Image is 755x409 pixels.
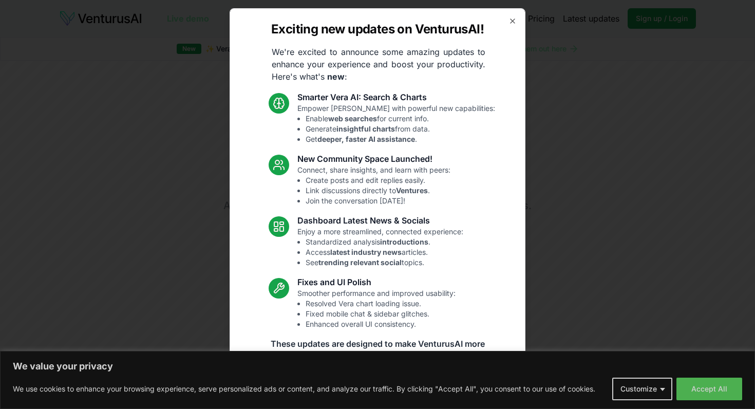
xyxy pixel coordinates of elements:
strong: introductions [380,237,428,246]
strong: web searches [328,114,377,123]
strong: trending relevant social [318,258,402,267]
li: Get . [306,134,495,144]
li: Enhanced overall UI consistency. [306,319,456,329]
strong: Ventures [396,186,428,195]
li: Access articles. [306,247,463,257]
p: Smoother performance and improved usability: [297,288,456,329]
h3: Dashboard Latest News & Socials [297,214,463,227]
p: Empower [PERSON_NAME] with powerful new capabilities: [297,103,495,144]
p: We're excited to announce some amazing updates to enhance your experience and boost your producti... [263,46,494,83]
h3: Fixes and UI Polish [297,276,456,288]
h2: Exciting new updates on VenturusAI! [271,21,484,38]
p: Enjoy a more streamlined, connected experience: [297,227,463,268]
p: Connect, share insights, and learn with peers: [297,165,450,206]
p: These updates are designed to make VenturusAI more powerful, intuitive, and user-friendly. Let us... [262,338,493,375]
li: Resolved Vera chart loading issue. [306,299,456,309]
li: See topics. [306,257,463,268]
li: Join the conversation [DATE]! [306,196,450,206]
a: Read the full announcement on our blog! [300,387,455,407]
li: Generate from data. [306,124,495,134]
strong: deeper, faster AI assistance [317,135,415,143]
h3: Smarter Vera AI: Search & Charts [297,91,495,103]
li: Enable for current info. [306,114,495,124]
h3: New Community Space Launched! [297,153,450,165]
li: Link discussions directly to . [306,185,450,196]
strong: new [327,71,345,82]
li: Create posts and edit replies easily. [306,175,450,185]
strong: insightful charts [336,124,395,133]
li: Fixed mobile chat & sidebar glitches. [306,309,456,319]
strong: latest industry news [330,248,402,256]
li: Standardized analysis . [306,237,463,247]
